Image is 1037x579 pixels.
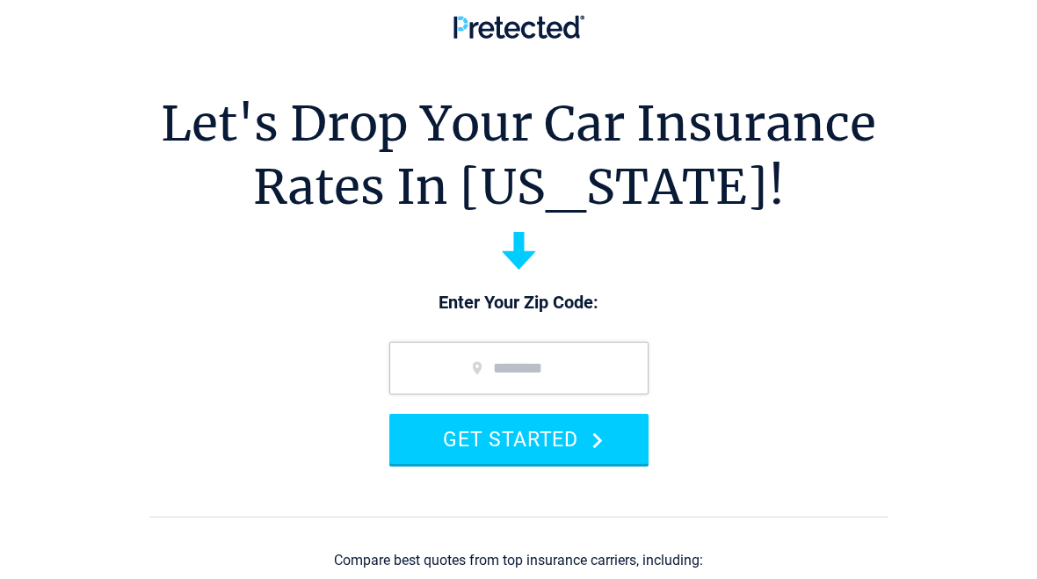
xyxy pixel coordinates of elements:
button: GET STARTED [389,414,649,464]
div: Compare best quotes from top insurance carriers, including: [334,553,703,568]
input: zip code [389,342,649,394]
img: Pretected Logo [453,15,584,39]
h1: Let's Drop Your Car Insurance Rates In [US_STATE]! [161,92,876,219]
p: Enter Your Zip Code: [372,291,666,315]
